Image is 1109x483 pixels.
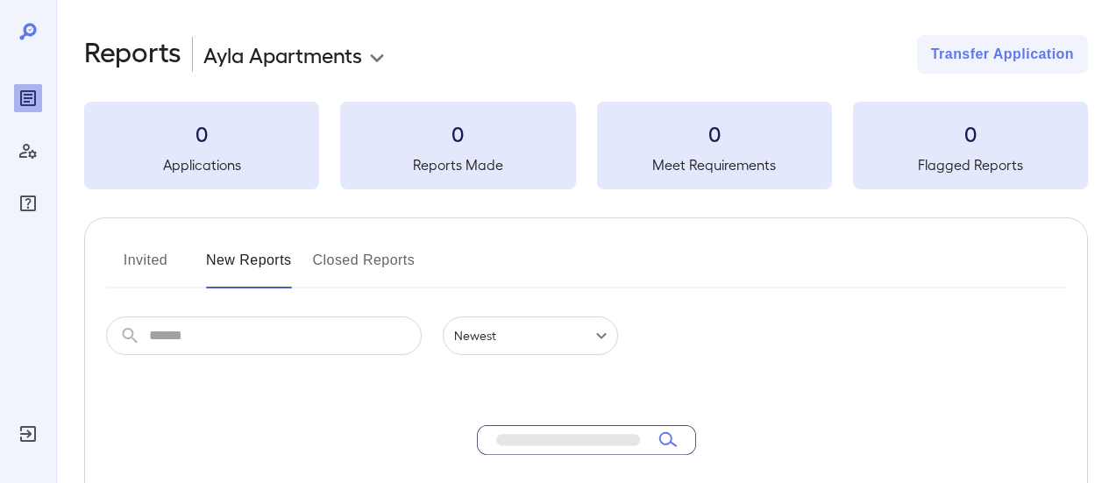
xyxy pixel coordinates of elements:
[853,119,1088,147] h3: 0
[340,154,575,175] h5: Reports Made
[14,137,42,165] div: Manage Users
[106,246,185,288] button: Invited
[14,420,42,448] div: Log Out
[597,154,832,175] h5: Meet Requirements
[443,316,618,355] div: Newest
[14,189,42,217] div: FAQ
[84,102,1088,189] summary: 0Applications0Reports Made0Meet Requirements0Flagged Reports
[84,35,181,74] h2: Reports
[340,119,575,147] h3: 0
[313,246,416,288] button: Closed Reports
[917,35,1088,74] button: Transfer Application
[14,84,42,112] div: Reports
[853,154,1088,175] h5: Flagged Reports
[84,119,319,147] h3: 0
[203,40,362,68] p: Ayla Apartments
[84,154,319,175] h5: Applications
[597,119,832,147] h3: 0
[206,246,292,288] button: New Reports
